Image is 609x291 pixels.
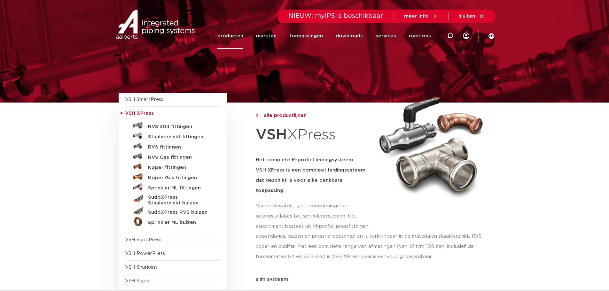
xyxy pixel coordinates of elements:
a: toepassingen [289,23,323,49]
a: Sprinkler ML buizen [125,216,220,226]
a: services [376,23,396,49]
p: Van drinkwater-, gas-, verwarmings- en solarinstallaties tot sprinklersystemen. Het assortiment b... [256,201,371,232]
h5: Het complete M-profiel leidingsysteem VSH XPress is een compleet leidingsysteem dat geschikt is v... [256,155,371,196]
h5: RVS Gas fittingen [148,155,211,160]
a: VSH Shurjoint [125,265,157,270]
strong: VSH [256,127,287,142]
a: downloads [336,23,363,49]
a: sluiten [459,13,485,19]
h5: RVS fittingen [148,144,211,150]
h5: SudoXPress RVS buizen [148,210,211,215]
a: over ons [409,23,431,49]
h5: Koper Gas fittingen [148,175,211,181]
span: NIEUW: myIPS is beschikbaar [288,13,383,19]
h1: XPress [256,123,371,147]
a: RVS Gas fittingen [125,151,220,161]
a: markten [256,23,277,49]
a: Koper fittingen [125,161,220,172]
h5: RVS 304 fittingen [148,124,211,130]
span: alle productlijnen [260,113,307,118]
img: chevron-right.svg [256,114,258,118]
a: VSH SmartPress [125,97,163,102]
a: VSH PowerPress [125,251,165,256]
a: VSH Super [125,279,150,283]
span: sluiten [459,14,475,19]
h5: SudoXPress Staalverzinkt buizen [148,195,211,206]
span: meer info [404,14,428,19]
a: meer info [404,13,438,19]
a: Sprinkler ML fittingen [125,182,220,192]
a: VSH SudoPress [125,237,161,242]
a: alle productlijnen [256,112,371,119]
a: Koper Gas fittingen [125,172,220,182]
h5: Koper fittingen [148,165,211,171]
a: SudoXPress Staalverzinkt buizen [125,192,220,206]
p: slim systeem [256,277,491,282]
a: Staalverzinkt fittingen [125,131,220,141]
a: producten [217,23,243,49]
div: my IPS [463,23,469,49]
a: RVS 304 fittingen [125,120,220,131]
h5: Sprinkler ML fittingen [148,185,211,191]
h5: Sprinkler ML buizen [148,220,211,226]
nav: Menu [217,23,431,49]
a: RVS fittingen [125,141,220,151]
a: SudoXPress RVS buizen [125,206,220,216]
h5: Staalverzinkt fittingen [148,134,211,140]
p: appendages, buizen en pressgereedschap en is verkrijgbaar in de materialen staalverzinkt, RVS, ko... [256,231,491,262]
span: VSH XPress [125,111,154,116]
